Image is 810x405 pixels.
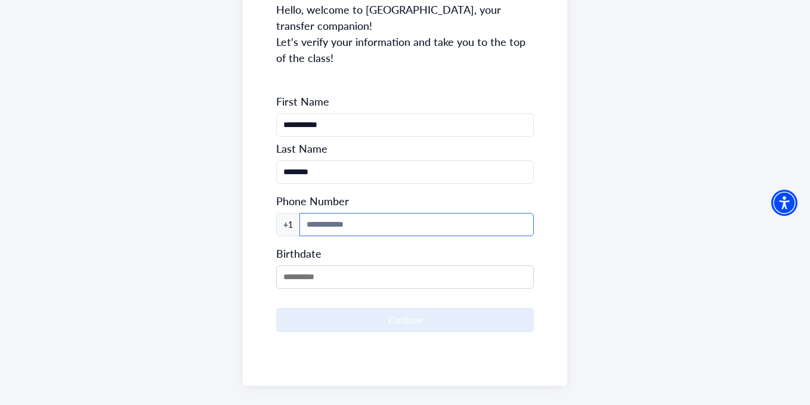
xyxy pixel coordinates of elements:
label: Phone Number [276,194,349,208]
span: Last Name [276,141,533,156]
span: Birthdate [276,246,321,261]
span: First Name [276,94,533,109]
div: Accessibility Menu [771,190,797,216]
input: MM/DD/YYYY [276,265,533,289]
input: Phone Number [276,160,533,184]
span: +1 [276,213,300,236]
span: Hello, welcome to [GEOGRAPHIC_DATA], your transfer companion! Let's verify your information and t... [276,1,533,66]
input: Phone Number [276,113,533,137]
